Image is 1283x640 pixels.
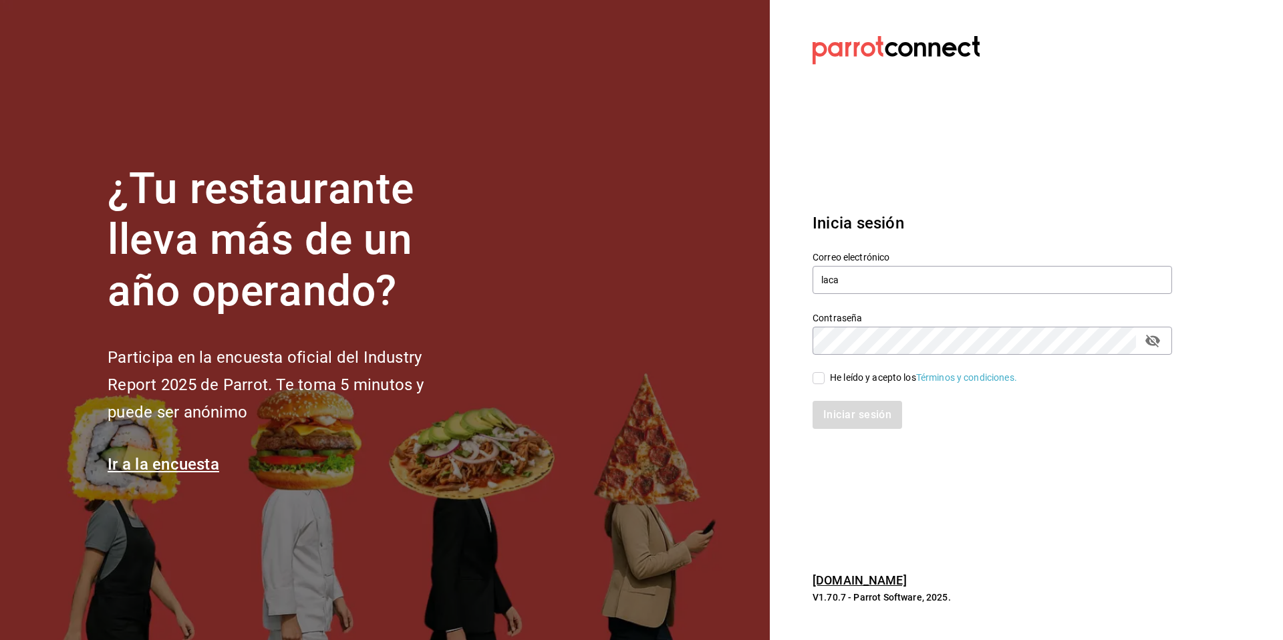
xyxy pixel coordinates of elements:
input: Ingresa tu correo electrónico [813,266,1172,294]
label: Correo electrónico [813,252,1172,261]
h3: Inicia sesión [813,211,1172,235]
div: He leído y acepto los [830,371,1017,385]
p: V1.70.7 - Parrot Software, 2025. [813,591,1172,604]
button: passwordField [1141,329,1164,352]
a: Ir a la encuesta [108,455,219,474]
h2: Participa en la encuesta oficial del Industry Report 2025 de Parrot. Te toma 5 minutos y puede se... [108,344,468,426]
label: Contraseña [813,313,1172,322]
a: Términos y condiciones. [916,372,1017,383]
h1: ¿Tu restaurante lleva más de un año operando? [108,164,468,317]
a: [DOMAIN_NAME] [813,573,907,587]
